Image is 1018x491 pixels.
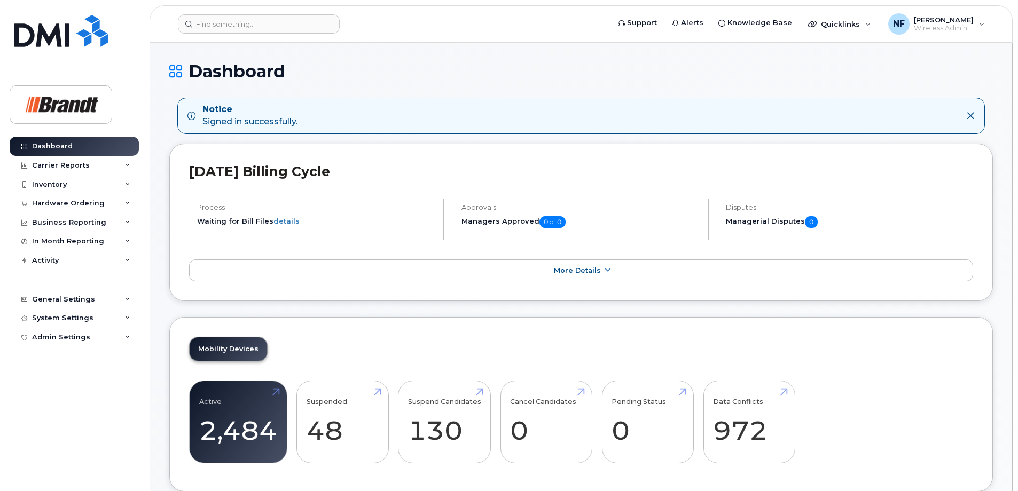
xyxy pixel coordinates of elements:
a: Pending Status 0 [612,387,684,457]
a: Suspended 48 [307,387,379,457]
a: Suspend Candidates 130 [408,387,481,457]
h2: [DATE] Billing Cycle [189,163,973,179]
a: Data Conflicts 972 [713,387,785,457]
h4: Process [197,203,434,211]
span: 0 [805,216,818,228]
span: 0 of 0 [539,216,566,228]
h5: Managerial Disputes [726,216,973,228]
h4: Approvals [461,203,699,211]
div: Signed in successfully. [202,104,297,128]
h1: Dashboard [169,62,993,81]
span: More Details [554,266,601,274]
a: Cancel Candidates 0 [510,387,582,457]
a: Active 2,484 [199,387,277,457]
strong: Notice [202,104,297,116]
li: Waiting for Bill Files [197,216,434,226]
a: details [273,217,300,225]
h4: Disputes [726,203,973,211]
a: Mobility Devices [190,337,267,361]
h5: Managers Approved [461,216,699,228]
